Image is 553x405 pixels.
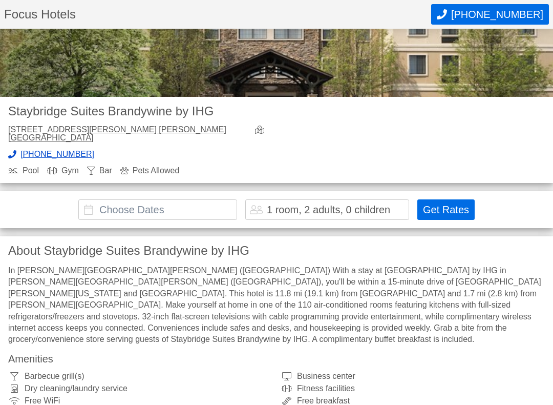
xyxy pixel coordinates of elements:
[120,167,180,175] div: Pets Allowed
[281,384,545,393] div: Fitness facilities
[47,167,79,175] div: Gym
[8,265,545,346] div: In [PERSON_NAME][GEOGRAPHIC_DATA][PERSON_NAME] ([GEOGRAPHIC_DATA]) With a stay at [GEOGRAPHIC_DAT...
[8,125,226,142] a: [PERSON_NAME] [PERSON_NAME] [GEOGRAPHIC_DATA]
[87,167,112,175] div: Bar
[451,9,543,21] span: [PHONE_NUMBER]
[255,126,268,142] a: view map
[4,8,431,21] h1: Focus Hotels
[417,199,475,220] button: Get Rates
[20,150,94,158] span: [PHONE_NUMBER]
[8,167,39,175] div: Pool
[431,4,549,25] button: Call
[281,372,545,380] div: Business center
[8,384,272,393] div: Dry cleaning/laundry service
[267,205,390,215] div: 1 room, 2 adults, 0 children
[8,372,272,380] div: Barbecue grill(s)
[8,354,545,364] h3: Amenities
[8,245,545,257] h3: About Staybridge Suites Brandywine by IHG
[8,397,272,405] div: Free WiFi
[281,397,545,405] div: Free breakfast
[8,105,268,117] h2: Staybridge Suites Brandywine by IHG
[8,126,247,142] div: [STREET_ADDRESS]
[78,199,237,220] input: Choose Dates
